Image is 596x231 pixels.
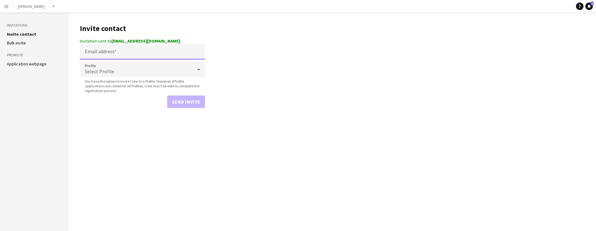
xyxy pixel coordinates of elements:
span: Select Profile [85,68,114,74]
div: Invitation sent to [80,38,205,44]
a: Application webpage [7,61,47,67]
button: [PERSON_NAME] [13,0,50,13]
span: You have the option to invite Crew to a Profile. However, if Profile applications are closed for ... [80,79,205,93]
h3: Invitations [7,23,62,28]
strong: [EMAIL_ADDRESS][DOMAIN_NAME]. [111,38,181,44]
a: Bulk invite [7,40,26,46]
h1: Invite contact [80,24,205,33]
a: 5 [585,3,593,10]
span: 5 [591,2,593,6]
h3: Promote [7,52,62,58]
a: Invite contact [7,31,36,37]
